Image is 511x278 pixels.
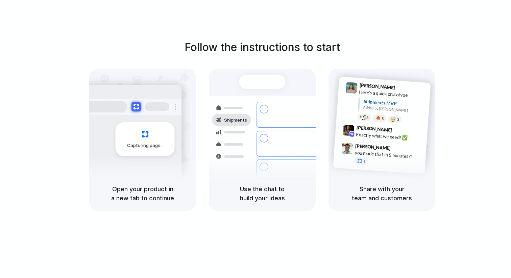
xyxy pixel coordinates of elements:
[390,117,396,122] div: 🤯
[366,116,369,120] span: 8
[127,142,165,149] span: Capturing page
[185,39,340,55] h1: Follow the instructions to start
[97,184,188,203] h5: Open your product in a new tab to continue
[397,118,399,122] span: 3
[393,146,407,154] span: 9:47 AM
[359,81,395,91] span: [PERSON_NAME]
[356,124,392,134] span: [PERSON_NAME]
[382,117,384,121] span: 5
[397,85,411,93] span: 9:41 AM
[224,117,247,124] span: Shipments
[356,131,423,143] div: Exactly what we need! ✅
[363,98,426,109] div: Shipments MVP
[363,159,366,163] span: 1
[355,149,422,161] div: you made that in 5 minutes?!
[359,89,427,100] div: Here's a quick prototype
[217,184,308,203] h5: Use the chat to build your ideas
[355,142,391,152] span: [PERSON_NAME]
[363,105,425,115] div: Added by [PERSON_NAME]
[394,127,408,135] span: 9:42 AM
[337,184,427,203] h5: Share with your team and customers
